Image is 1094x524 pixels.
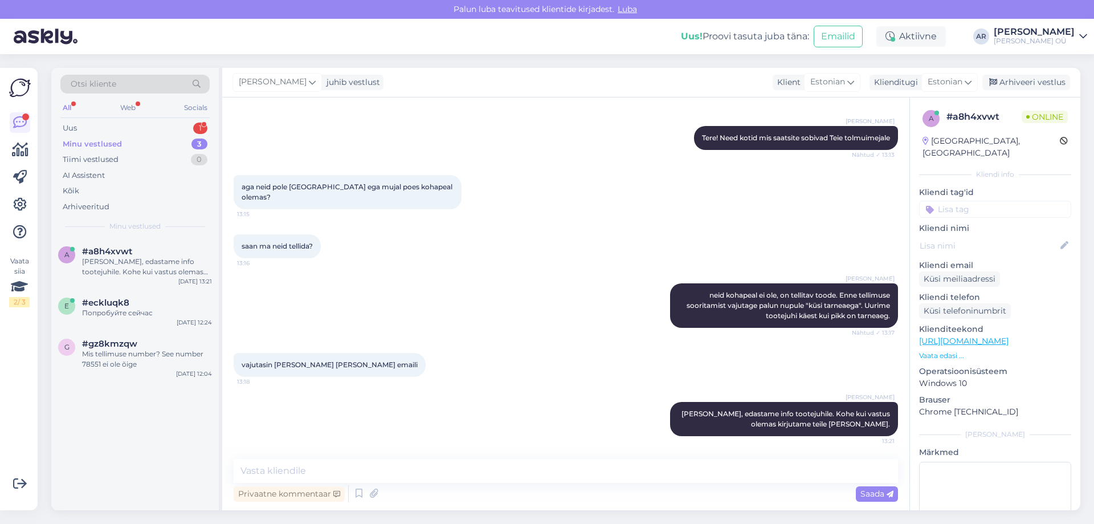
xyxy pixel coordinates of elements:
[994,27,1087,46] a: [PERSON_NAME][PERSON_NAME] OÜ
[919,186,1071,198] p: Kliendi tag'id
[922,135,1060,159] div: [GEOGRAPHIC_DATA], [GEOGRAPHIC_DATA]
[920,239,1058,252] input: Lisa nimi
[876,26,946,47] div: Aktiivne
[928,76,962,88] span: Estonian
[681,31,703,42] b: Uus!
[919,303,1011,319] div: Küsi telefoninumbrit
[919,336,1009,346] a: [URL][DOMAIN_NAME]
[237,377,280,386] span: 13:18
[852,328,895,337] span: Nähtud ✓ 13:17
[919,271,1000,287] div: Küsi meiliaadressi
[237,210,280,218] span: 13:15
[919,291,1071,303] p: Kliendi telefon
[994,36,1075,46] div: [PERSON_NAME] OÜ
[60,100,74,115] div: All
[919,377,1071,389] p: Windows 10
[814,26,863,47] button: Emailid
[9,297,30,307] div: 2 / 3
[63,123,77,134] div: Uus
[846,393,895,401] span: [PERSON_NAME]
[242,182,454,201] span: aga neid pole [GEOGRAPHIC_DATA] ega mujal poes kohapeal olemas?
[852,437,895,445] span: 13:21
[64,302,69,310] span: e
[919,429,1071,440] div: [PERSON_NAME]
[870,76,918,88] div: Klienditugi
[681,409,892,428] span: [PERSON_NAME], edastame info tootejuhile. Kohe kui vastus olemas kirjutame teile [PERSON_NAME].
[82,246,132,257] span: #a8h4xvwt
[929,114,934,123] span: a
[63,185,79,197] div: Kõik
[681,30,809,43] div: Proovi tasuta juba täna:
[63,139,122,150] div: Minu vestlused
[773,76,801,88] div: Klient
[919,169,1071,180] div: Kliendi info
[242,360,418,369] span: vajutasin [PERSON_NAME] [PERSON_NAME] emaili
[994,27,1075,36] div: [PERSON_NAME]
[702,133,890,142] span: Tere! Need kotid mis saatsite sobivad Teie tolmuimejale
[82,298,129,308] span: #eckluqk8
[177,318,212,327] div: [DATE] 12:24
[973,29,989,44] div: AR
[614,4,640,14] span: Luba
[919,406,1071,418] p: Chrome [TECHNICAL_ID]
[82,308,212,318] div: Попробуйте сейчас
[118,100,138,115] div: Web
[239,76,307,88] span: [PERSON_NAME]
[1022,111,1068,123] span: Online
[191,154,207,165] div: 0
[234,486,345,502] div: Privaatne kommentaar
[242,242,313,250] span: saan ma neid tellida?
[687,291,892,320] span: neid kohapeal ei ole, on tellitav toode. Enne tellimuse sooritamist vajutage palun nupule "küsi t...
[9,256,30,307] div: Vaata siia
[63,154,119,165] div: Tiimi vestlused
[846,117,895,125] span: [PERSON_NAME]
[193,123,207,134] div: 1
[919,446,1071,458] p: Märkmed
[82,339,137,349] span: #gz8kmzqw
[82,349,212,369] div: Mis tellimuse number? See number 78551 ei ole õige
[71,78,116,90] span: Otsi kliente
[919,394,1071,406] p: Brauser
[860,489,893,499] span: Saada
[846,274,895,283] span: [PERSON_NAME]
[9,77,31,99] img: Askly Logo
[919,365,1071,377] p: Operatsioonisüsteem
[946,110,1022,124] div: # a8h4xvwt
[109,221,161,231] span: Minu vestlused
[810,76,845,88] span: Estonian
[182,100,210,115] div: Socials
[919,259,1071,271] p: Kliendi email
[82,257,212,277] div: [PERSON_NAME], edastame info tootejuhile. Kohe kui vastus olemas kirjutame teile [PERSON_NAME].
[64,343,70,351] span: g
[178,277,212,286] div: [DATE] 13:21
[63,170,105,181] div: AI Assistent
[322,76,380,88] div: juhib vestlust
[64,250,70,259] span: a
[191,139,207,150] div: 3
[237,259,280,267] span: 13:16
[982,75,1070,90] div: Arhiveeri vestlus
[852,151,895,159] span: Nähtud ✓ 13:13
[919,201,1071,218] input: Lisa tag
[176,369,212,378] div: [DATE] 12:04
[919,351,1071,361] p: Vaata edasi ...
[919,222,1071,234] p: Kliendi nimi
[63,201,109,213] div: Arhiveeritud
[919,323,1071,335] p: Klienditeekond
